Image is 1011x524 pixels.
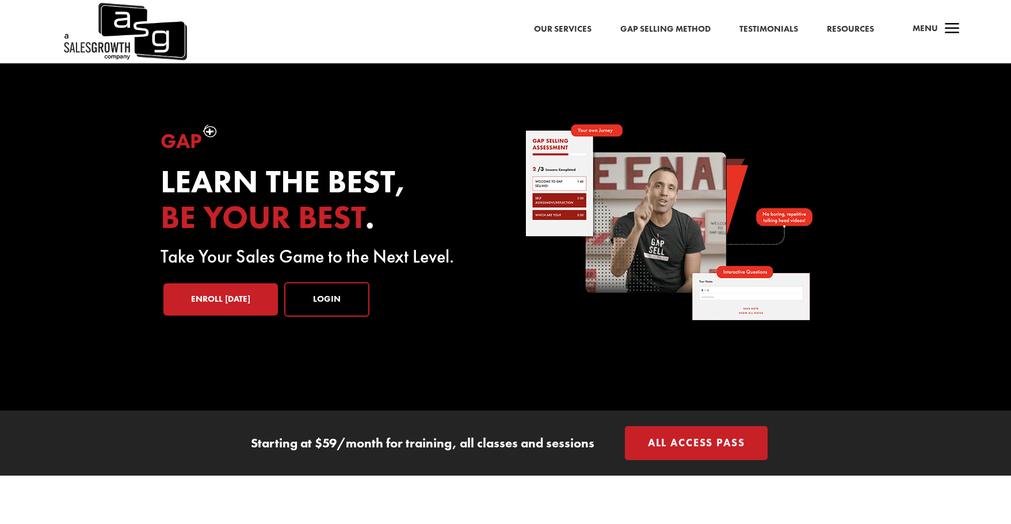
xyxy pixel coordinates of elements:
img: plus-symbol-white [203,124,217,138]
a: Login [284,282,369,317]
h2: Learn the best, . [161,164,487,241]
span: Menu [913,22,938,34]
span: be your best [161,196,365,238]
span: a [941,18,964,41]
img: self-paced-sales-course-online [525,124,812,320]
a: Enroll [DATE] [163,283,278,316]
a: Gap Selling Method [620,22,711,37]
a: All Access Pass [625,426,768,460]
span: Gap [161,128,202,154]
p: Take Your Sales Game to the Next Level. [161,250,487,264]
a: Resources [827,22,874,37]
a: Testimonials [739,22,798,37]
a: Our Services [534,22,592,37]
